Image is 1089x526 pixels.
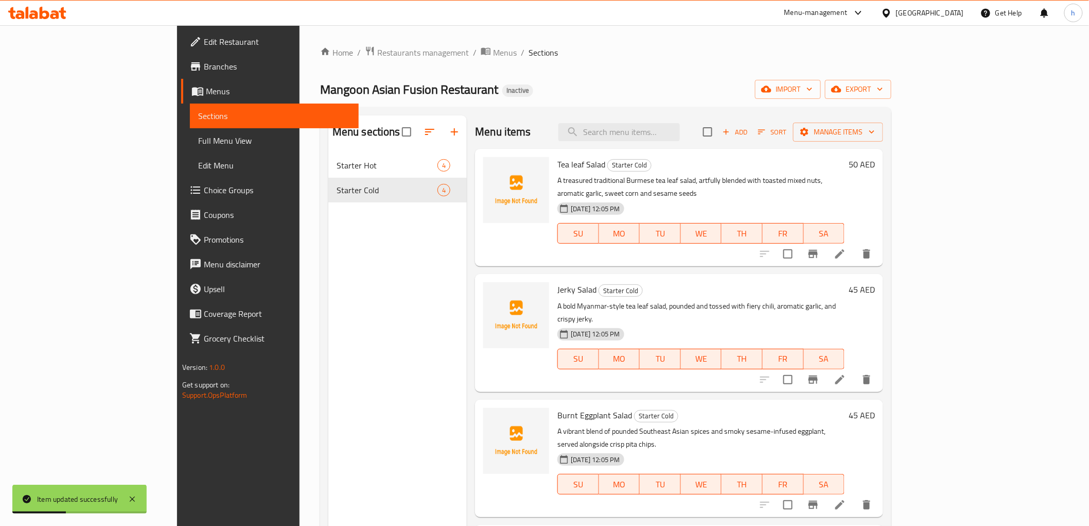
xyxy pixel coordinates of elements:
button: WE [681,474,722,495]
a: Edit menu item [834,499,846,511]
button: Branch-specific-item [801,242,825,266]
span: TU [644,351,677,366]
span: Manage items [801,126,875,139]
span: Jerky Salad [557,282,596,297]
span: FR [767,477,800,492]
span: WE [685,226,718,241]
span: Coupons [204,209,350,221]
div: Inactive [502,84,533,97]
button: SU [557,349,599,369]
span: Sort [758,126,786,138]
a: Branches [181,54,359,79]
button: TU [640,474,681,495]
button: delete [854,367,879,392]
p: A bold Myanmar-style tea leaf salad, pounded and tossed with fiery chili, aromatic garlic, and cr... [557,300,845,326]
span: Select section [697,121,718,143]
span: Full Menu View [198,134,350,147]
div: items [437,184,450,196]
input: search [558,123,680,141]
span: Starter Cold [337,184,437,196]
span: Sections [529,46,558,59]
span: MO [603,477,636,492]
a: Full Menu View [190,128,359,153]
button: Add section [442,120,467,144]
span: Select to update [777,369,799,391]
nav: Menu sections [328,149,467,207]
button: SA [804,349,845,369]
span: Starter Cold [599,285,642,297]
div: [GEOGRAPHIC_DATA] [896,7,964,19]
img: Burnt Eggplant Salad [483,408,549,474]
span: [DATE] 12:05 PM [567,455,624,465]
a: Edit Menu [190,153,359,178]
span: Edit Menu [198,159,350,172]
a: Coverage Report [181,301,359,326]
span: Add [721,126,749,138]
nav: breadcrumb [320,46,891,59]
span: 4 [438,161,450,171]
a: Support.OpsPlatform [182,388,248,402]
span: Sort items [751,124,793,140]
span: MO [603,351,636,366]
span: Inactive [502,86,533,95]
li: / [357,46,361,59]
span: Menus [206,85,350,97]
span: 4 [438,185,450,195]
span: SA [808,477,841,492]
button: MO [599,474,640,495]
button: SU [557,474,599,495]
span: 1.0.0 [209,361,225,374]
a: Upsell [181,277,359,301]
span: h [1072,7,1076,19]
span: Menus [493,46,517,59]
button: Branch-specific-item [801,493,825,517]
div: Item updated successfully [37,494,118,505]
span: Add item [718,124,751,140]
button: MO [599,349,640,369]
button: TU [640,349,681,369]
span: SU [562,477,594,492]
span: Sort sections [417,120,442,144]
span: [DATE] 12:05 PM [567,204,624,214]
span: Burnt Eggplant Salad [557,408,632,423]
div: Starter Cold [607,159,652,172]
button: SU [557,223,599,244]
span: import [763,83,813,96]
a: Coupons [181,202,359,227]
h2: Menu sections [332,124,400,140]
h6: 50 AED [849,157,875,172]
a: Sections [190,104,359,128]
li: / [521,46,524,59]
span: SA [808,351,841,366]
button: export [825,80,891,99]
button: delete [854,493,879,517]
span: Starter Hot [337,159,437,172]
button: SA [804,223,845,244]
a: Edit menu item [834,374,846,386]
div: items [437,159,450,172]
div: Starter Cold [599,284,643,297]
a: Menus [181,79,359,104]
span: export [833,83,883,96]
button: TU [640,223,681,244]
div: Menu-management [784,7,848,19]
span: Select to update [777,243,799,265]
h2: Menu items [475,124,531,140]
button: delete [854,242,879,266]
p: A vibrant blend of pounded Southeast Asian spices and smoky sesame-infused eggplant, served along... [557,425,845,451]
button: MO [599,223,640,244]
span: Mangoon Asian Fusion Restaurant [320,78,498,101]
h6: 45 AED [849,408,875,422]
span: Branches [204,60,350,73]
span: Version: [182,361,207,374]
button: Sort [756,124,789,140]
span: Get support on: [182,378,230,392]
span: SA [808,226,841,241]
p: A treasured traditional Burmese tea leaf salad, artfully blended with toasted mixed nuts, aromati... [557,174,845,200]
button: Branch-specific-item [801,367,825,392]
button: Add [718,124,751,140]
span: TH [726,351,759,366]
span: Starter Cold [608,159,651,171]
